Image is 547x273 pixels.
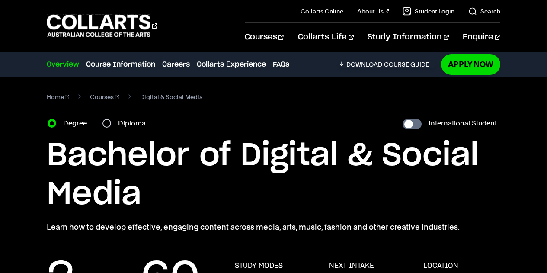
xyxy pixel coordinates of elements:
a: FAQs [273,59,289,70]
a: Search [468,7,500,16]
label: Diploma [118,117,151,129]
a: Apply Now [441,54,500,74]
a: DownloadCourse Guide [339,61,436,68]
a: Careers [162,59,190,70]
a: Collarts Experience [197,59,266,70]
a: About Us [357,7,389,16]
a: Student Login [403,7,454,16]
h3: NEXT INTAKE [329,261,374,270]
h3: LOCATION [423,261,458,270]
a: Enquire [463,23,500,51]
a: Courses [245,23,284,51]
span: Digital & Social Media [140,91,203,103]
a: Collarts Online [301,7,343,16]
label: Degree [63,117,92,129]
a: Home [47,91,70,103]
h3: STUDY MODES [235,261,283,270]
div: Go to homepage [47,13,157,38]
a: Collarts Life [298,23,354,51]
span: Download [346,61,382,68]
a: Courses [90,91,119,103]
label: International Student [429,117,497,129]
a: Overview [47,59,79,70]
a: Course Information [86,59,155,70]
a: Study Information [368,23,449,51]
h1: Bachelor of Digital & Social Media [47,136,501,214]
p: Learn how to develop effective, engaging content across media, arts, music, fashion and other cre... [47,221,501,233]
